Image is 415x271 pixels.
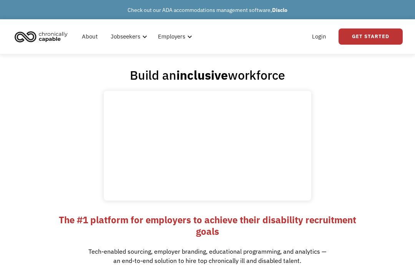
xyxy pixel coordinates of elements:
a: About [77,24,102,49]
div: Employers [158,32,185,41]
a: Check out our ADA accommodations management software,Disclo [128,7,287,13]
a: Login [307,24,331,49]
div: Employers [153,24,194,49]
img: Chronically Capable logo [12,28,70,45]
strong: The #1 platform for employers to achieve their disability recruitment goals [59,214,356,238]
strong: Disclo [272,7,287,13]
h1: Build an workforce [130,67,285,83]
div: Jobseekers [106,24,149,49]
a: Get Started [339,28,403,45]
strong: inclusive [176,67,228,83]
div: Jobseekers [111,32,140,41]
a: home [12,28,73,45]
